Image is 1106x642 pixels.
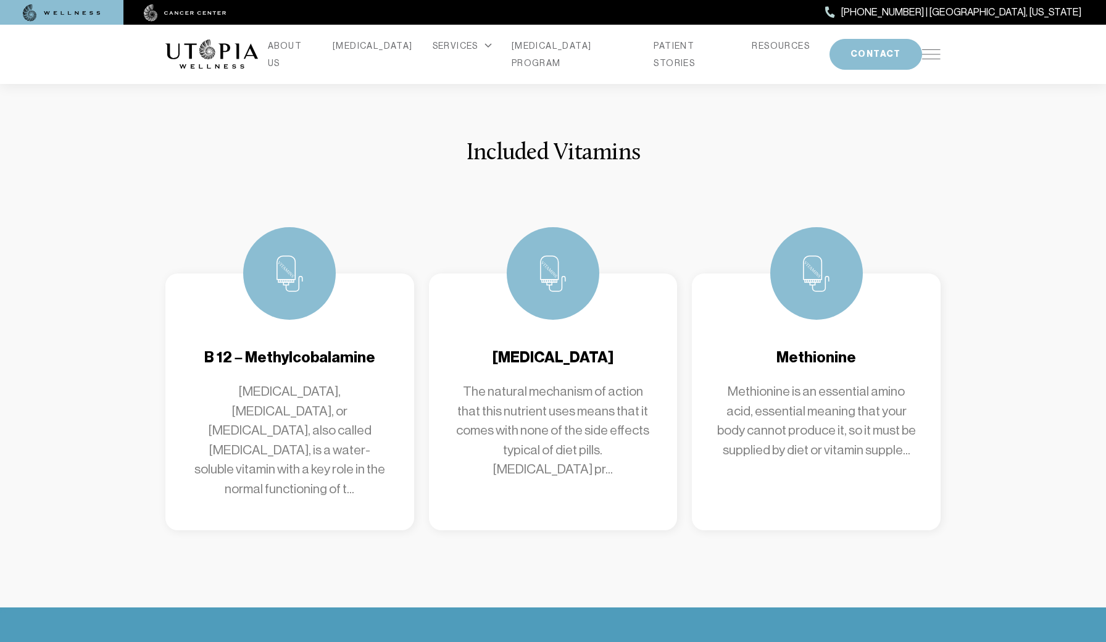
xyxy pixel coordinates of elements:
[512,37,634,72] a: [MEDICAL_DATA] PROGRAM
[654,37,732,72] a: PATIENT STORIES
[23,4,101,22] img: wellness
[433,37,492,54] div: SERVICES
[841,4,1081,20] span: [PHONE_NUMBER] | [GEOGRAPHIC_DATA], [US_STATE]
[752,37,810,54] a: RESOURCES
[454,382,653,480] p: The natural mechanism of action that this nutrient uses means that it comes with none of the side...
[692,273,941,531] a: iconMethionineMethionine is an essential amino acid, essential meaning that your body cannot prod...
[165,40,258,69] img: logo
[717,348,916,368] h4: Methionine
[429,273,678,531] a: icon[MEDICAL_DATA]The natural mechanism of action that this nutrient uses means that it comes wit...
[165,141,941,167] h3: Included Vitamins
[333,37,413,54] a: [MEDICAL_DATA]
[717,382,916,460] p: Methionine is an essential amino acid, essential meaning that your body cannot produce it, so it ...
[540,255,566,292] img: icon
[165,273,414,531] a: iconB 12 – Methylcobalamine[MEDICAL_DATA], [MEDICAL_DATA], or [MEDICAL_DATA], also called [MEDICA...
[829,39,922,70] button: CONTACT
[144,4,227,22] img: cancer center
[268,37,313,72] a: ABOUT US
[190,382,389,499] p: [MEDICAL_DATA], [MEDICAL_DATA], or [MEDICAL_DATA], also called [MEDICAL_DATA], is a water-soluble...
[922,49,941,59] img: icon-hamburger
[454,348,653,368] h4: [MEDICAL_DATA]
[190,348,389,368] h4: B 12 – Methylcobalamine
[803,255,829,292] img: icon
[276,255,302,292] img: icon
[825,4,1081,20] a: [PHONE_NUMBER] | [GEOGRAPHIC_DATA], [US_STATE]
